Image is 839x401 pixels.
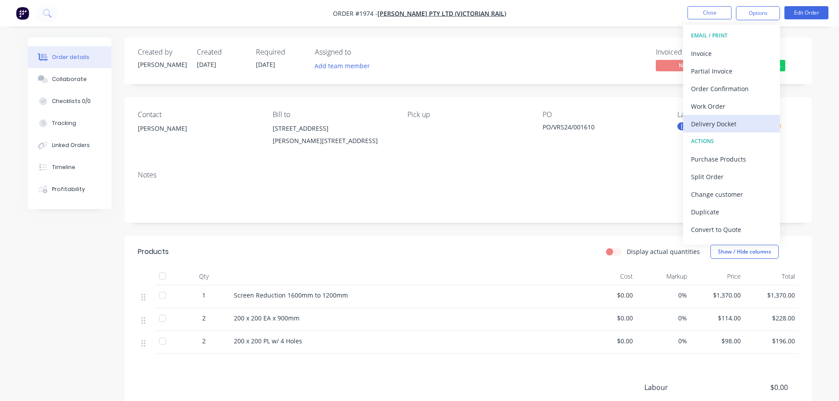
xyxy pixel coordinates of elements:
[28,68,111,90] button: Collaborate
[586,336,633,346] span: $0.00
[197,48,245,56] div: Created
[691,100,772,113] div: Work Order
[687,6,732,19] button: Close
[656,60,709,71] span: No
[138,246,169,257] div: Products
[640,336,687,346] span: 0%
[377,9,506,18] a: [PERSON_NAME] PTY LTD (VICTORIAN RAIL)
[640,291,687,300] span: 0%
[683,150,780,168] button: Purchase Products
[315,48,403,56] div: Assigned to
[52,141,90,149] div: Linked Orders
[683,80,780,97] button: Order Confirmation
[748,313,795,323] span: $228.00
[52,97,91,105] div: Checklists 0/0
[138,122,259,151] div: [PERSON_NAME]
[683,115,780,132] button: Delivery Docket
[52,119,76,127] div: Tracking
[273,122,393,135] div: [STREET_ADDRESS]
[677,110,798,119] div: Labels
[256,60,275,69] span: [DATE]
[273,135,393,147] div: [PERSON_NAME][STREET_ADDRESS]
[28,112,111,134] button: Tracking
[333,9,377,18] span: Order #1974 -
[543,122,653,135] div: PO/VRS24/001610
[683,168,780,185] button: Split Order
[202,291,206,300] span: 1
[197,60,216,69] span: [DATE]
[202,336,206,346] span: 2
[138,60,186,69] div: [PERSON_NAME]
[16,7,29,20] img: Factory
[52,75,87,83] div: Collaborate
[722,382,787,393] span: $0.00
[691,223,772,236] div: Convert to Quote
[543,110,663,119] div: PO
[784,6,828,19] button: Edit Order
[683,97,780,115] button: Work Order
[52,163,75,171] div: Timeline
[407,110,528,119] div: Pick up
[636,268,691,285] div: Markup
[138,110,259,119] div: Contact
[138,122,259,135] div: [PERSON_NAME]
[691,30,772,41] div: EMAIL / PRINT
[691,153,772,166] div: Purchase Products
[691,82,772,95] div: Order Confirmation
[683,44,780,62] button: Invoice
[677,122,726,130] div: [PERSON_NAME]
[28,90,111,112] button: Checklists 0/0
[28,156,111,178] button: Timeline
[694,313,741,323] span: $114.00
[202,313,206,323] span: 2
[234,314,299,322] span: 200 x 200 EA x 900mm
[694,291,741,300] span: $1,370.00
[256,48,304,56] div: Required
[691,47,772,60] div: Invoice
[691,118,772,130] div: Delivery Docket
[583,268,637,285] div: Cost
[748,291,795,300] span: $1,370.00
[586,291,633,300] span: $0.00
[691,65,772,77] div: Partial Invoice
[683,221,780,238] button: Convert to Quote
[691,170,772,183] div: Split Order
[683,62,780,80] button: Partial Invoice
[691,188,772,201] div: Change customer
[683,132,780,150] button: ACTIONS
[310,60,374,72] button: Add team member
[586,313,633,323] span: $0.00
[683,185,780,203] button: Change customer
[52,185,85,193] div: Profitability
[656,48,722,56] div: Invoiced
[138,48,186,56] div: Created by
[28,46,111,68] button: Order details
[640,313,687,323] span: 0%
[28,134,111,156] button: Linked Orders
[683,238,780,256] button: Archive
[691,268,745,285] div: Price
[710,245,779,259] button: Show / Hide columns
[748,336,795,346] span: $196.00
[683,203,780,221] button: Duplicate
[234,291,348,299] span: Screen Reduction 1600mm to 1200mm
[138,171,798,179] div: Notes
[234,337,302,345] span: 200 x 200 PL w/ 4 Holes
[691,206,772,218] div: Duplicate
[736,6,780,20] button: Options
[644,382,723,393] span: Labour
[315,60,375,72] button: Add team member
[627,247,700,256] label: Display actual quantities
[744,268,798,285] div: Total
[691,241,772,254] div: Archive
[273,122,393,151] div: [STREET_ADDRESS][PERSON_NAME][STREET_ADDRESS]
[683,27,780,44] button: EMAIL / PRINT
[694,336,741,346] span: $98.00
[52,53,89,61] div: Order details
[691,136,772,147] div: ACTIONS
[177,268,230,285] div: Qty
[273,110,393,119] div: Bill to
[28,178,111,200] button: Profitability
